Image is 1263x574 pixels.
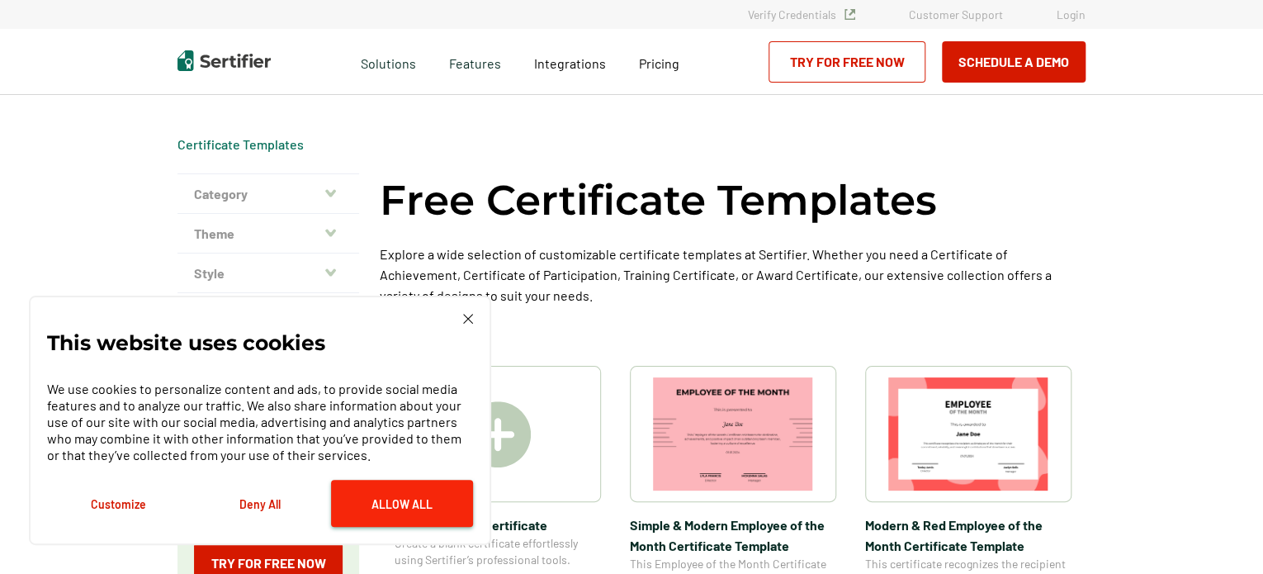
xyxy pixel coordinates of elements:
img: Create A Blank Certificate [465,401,531,467]
img: Verified [844,9,855,20]
a: Try for Free Now [769,41,925,83]
button: Theme [177,214,359,254]
span: Pricing [639,55,679,71]
span: Modern & Red Employee of the Month Certificate Template [865,515,1071,556]
h1: Free Certificate Templates [380,173,937,227]
button: Style [177,254,359,293]
span: Create a blank certificate effortlessly using Sertifier’s professional tools. [395,535,601,568]
a: Certificate Templates [177,136,304,152]
span: Certificate Templates [177,136,304,153]
img: Modern & Red Employee of the Month Certificate Template [888,377,1048,491]
span: Solutions [361,51,416,72]
button: Allow All [331,480,473,527]
a: Verify Credentials [748,7,855,21]
span: Create A Blank Certificate [395,515,601,535]
button: Customize [47,480,189,527]
a: Customer Support [909,7,1003,21]
a: Login [1057,7,1086,21]
button: Category [177,174,359,214]
p: Explore a wide selection of customizable certificate templates at Sertifier. Whether you need a C... [380,244,1086,306]
img: Sertifier | Digital Credentialing Platform [177,50,271,71]
span: Integrations [534,55,606,71]
p: We use cookies to personalize content and ads, to provide social media features and to analyze ou... [47,381,473,463]
button: Deny All [189,480,331,527]
div: Breadcrumb [177,136,304,153]
a: Pricing [639,51,679,72]
p: This website uses cookies [47,334,325,351]
button: Color [177,293,359,333]
button: Schedule a Demo [942,41,1086,83]
span: Features [449,51,501,72]
img: Cookie Popup Close [463,314,473,324]
span: Simple & Modern Employee of the Month Certificate Template [630,515,836,556]
img: Simple & Modern Employee of the Month Certificate Template [653,377,813,491]
a: Integrations [534,51,606,72]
